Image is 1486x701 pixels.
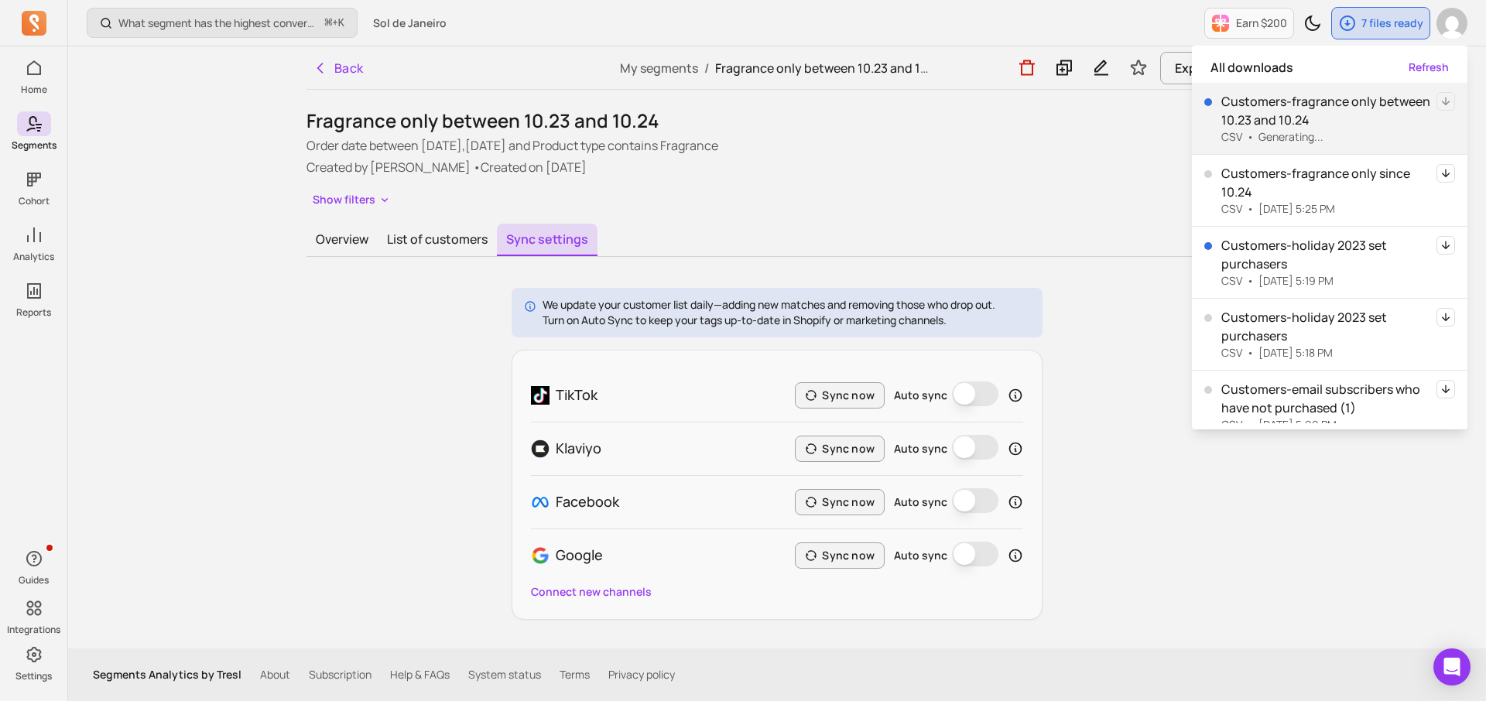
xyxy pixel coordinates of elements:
img: avatar [1436,8,1467,39]
p: [DATE] 5:25 PM [1258,201,1335,217]
button: Toggle dark mode [1297,8,1328,39]
a: Terms [560,667,590,682]
span: + [325,15,344,31]
button: Sync now [795,382,885,409]
p: Created by [PERSON_NAME] • Created on [DATE] [306,158,1248,176]
p: Customers-fragrance only between 10.23 and 10.24 [1221,92,1436,129]
img: Klaviyo [531,439,550,458]
button: List of customers [378,224,497,255]
button: Sync now [795,542,885,569]
p: Home [21,84,47,96]
kbd: ⌘ [324,14,333,33]
label: Auto sync [894,548,947,563]
p: Guides [19,574,49,586]
div: Open Intercom Messenger [1433,648,1471,686]
p: Facebook [556,491,619,512]
img: TikTok [531,386,550,405]
p: CSV [1221,273,1242,289]
p: All downloads [1210,58,1293,77]
p: CSV [1221,417,1242,433]
span: Export [1175,59,1214,77]
p: 7 files ready [1361,15,1423,31]
a: Privacy policy [608,667,675,682]
p: Segments [12,139,56,152]
p: Turn on Auto Sync to keep your tags up-to-date in Shopify or marketing channels. [543,313,995,328]
p: Earn $200 [1236,15,1287,31]
button: Sync now [795,489,885,515]
p: CSV [1221,345,1242,361]
button: Refresh [1409,60,1449,75]
span: • [1247,129,1254,145]
span: Sol de Janeiro [373,15,447,31]
button: Show filters [306,189,397,211]
kbd: K [338,17,344,29]
p: Order date between [DATE],[DATE] and Product type contains Fragrance [306,136,1248,155]
a: Subscription [309,667,371,682]
button: Export [1160,52,1248,84]
button: 7 files ready [1331,7,1430,39]
a: My segments [620,60,698,77]
button: What segment has the highest conversion rate in a campaign?⌘+K [87,8,358,38]
p: Customers-email subscribers who have not purchased (1) [1221,380,1436,417]
p: Customers-fragrance only since 10.24 [1221,164,1436,201]
p: Customers-holiday 2023 set purchasers [1221,308,1436,345]
p: Integrations [7,624,60,636]
button: Earn $200 [1204,8,1294,39]
a: Help & FAQs [390,667,450,682]
button: Back [306,53,370,84]
p: CSV [1221,129,1242,145]
p: TikTok [556,385,597,405]
p: Customers-holiday 2023 set purchasers [1221,236,1436,273]
button: Sync now [795,436,885,462]
a: About [260,667,290,682]
span: Fragrance only between 10.23 and 10.24 [715,60,946,77]
h1: Fragrance only between 10.23 and 10.24 [306,108,1248,133]
p: Cohort [19,195,50,207]
p: CSV [1221,201,1242,217]
img: Google [531,546,550,565]
span: • [1247,345,1254,361]
button: Overview [306,224,378,255]
p: [DATE] 5:18 PM [1258,345,1333,361]
label: Auto sync [894,388,947,403]
p: Analytics [13,251,54,263]
a: System status [468,667,541,682]
label: Auto sync [894,441,947,457]
button: Toggle favorite [1123,53,1154,84]
button: Sol de Janeiro [364,9,456,37]
button: Connect new channels [531,584,652,600]
span: • [1247,417,1254,433]
p: [DATE] 5:00 PM [1258,417,1337,433]
button: Sync settings [497,224,597,256]
p: We update your customer list daily—adding new matches and removing those who drop out. [543,297,995,313]
p: Google [556,545,603,566]
img: Facebook [531,493,550,511]
button: Guides [17,543,51,590]
p: What segment has the highest conversion rate in a campaign? [118,15,319,31]
span: • [1247,201,1254,217]
span: • [1247,273,1254,289]
p: Generating... [1258,129,1323,145]
label: Auto sync [894,494,947,510]
p: Segments Analytics by Tresl [93,667,241,682]
p: Reports [16,306,51,319]
p: Klaviyo [556,438,601,459]
p: Settings [15,670,52,682]
span: / [698,60,715,77]
p: [DATE] 5:19 PM [1258,273,1334,289]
